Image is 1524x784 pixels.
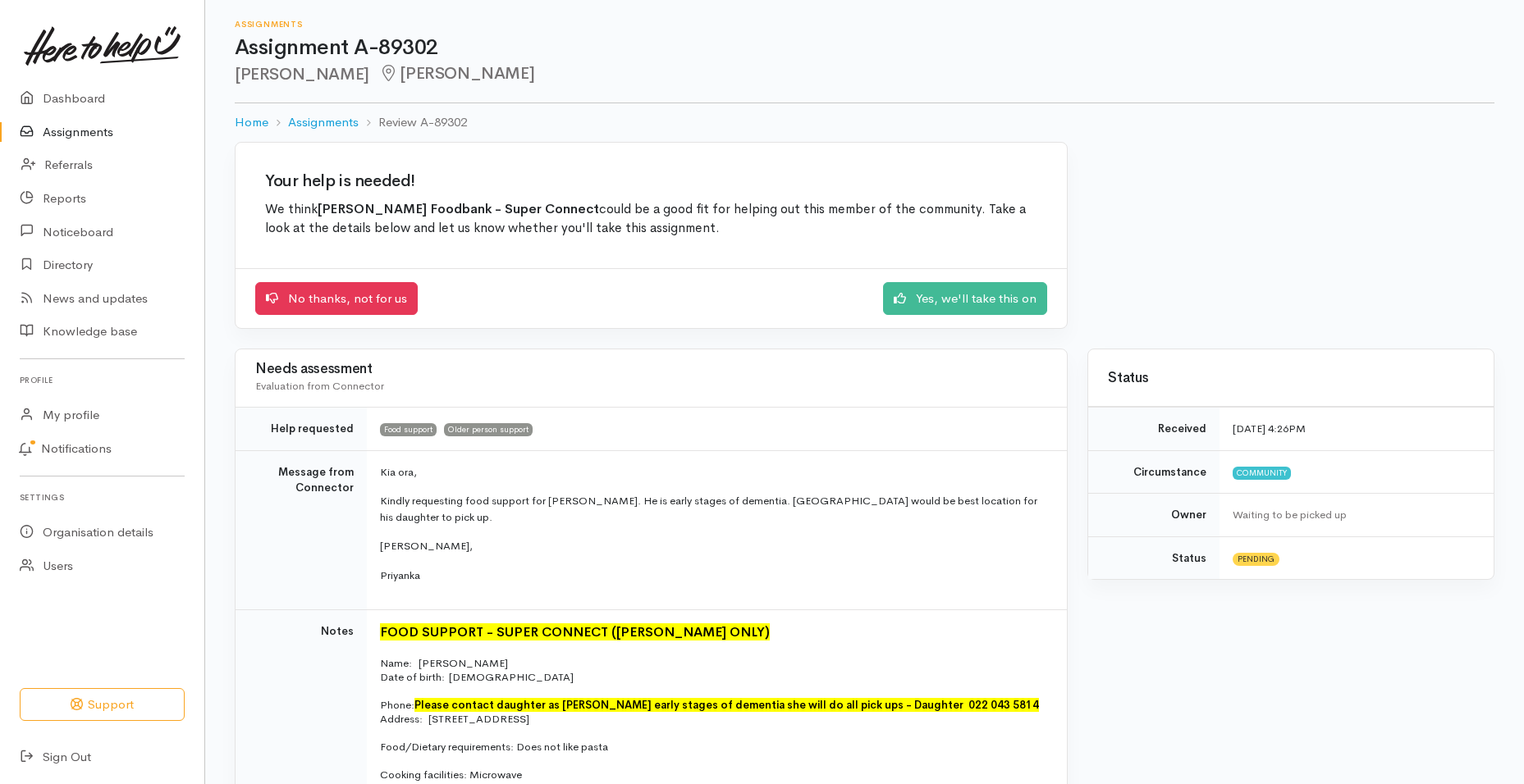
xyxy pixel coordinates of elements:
h1: Assignment A-89302 [235,36,1494,60]
span: Pending [1233,553,1279,566]
p: Priyanka [380,567,1047,584]
nav: breadcrumb [235,103,1494,142]
h6: Assignments [235,20,1494,29]
td: Message from Connector [236,450,367,610]
a: Yes, we'll take this on [883,282,1047,316]
p: Food/Dietary requirements: Does not like pasta [380,740,1047,754]
h6: Settings [20,486,185,508]
a: Home [235,113,268,132]
h3: Needs assessment [255,362,1047,377]
p: Phone: [380,684,1047,712]
h3: Status [1108,371,1474,386]
span: [PERSON_NAME] [379,63,534,84]
p: Name: [PERSON_NAME] [380,656,1047,670]
p: Kia ora, [380,464,1047,481]
p: Kindly requesting food support for [PERSON_NAME]. He is early stages of dementia. [GEOGRAPHIC_DAT... [380,493,1047,525]
td: Status [1088,536,1220,579]
h2: Your help is needed! [265,172,1037,190]
li: Review A-89302 [359,113,467,132]
span: Evaluation from Connector [255,379,384,393]
td: Owner [1088,494,1220,537]
td: Circumstance [1088,450,1220,494]
font: FOOD SUPPORT - SUPER CONNECT ([PERSON_NAME] ONLY) [380,623,770,640]
span: Community [1233,467,1291,480]
button: Support [20,688,185,722]
td: Help requested [236,408,367,451]
a: No thanks, not for us [255,282,418,316]
p: We think could be a good fit for helping out this member of the community. Take a look at the det... [265,200,1037,239]
span: Food support [380,423,437,436]
td: Received [1088,408,1220,451]
p: Address: [STREET_ADDRESS] [380,712,1047,726]
p: [PERSON_NAME], [380,538,1047,554]
p: Cooking facilities: Microwave [380,768,1047,782]
span: Older person support [444,423,533,436]
div: Waiting to be picked up [1233,507,1474,523]
a: Assignments [288,113,359,132]
font: Please contact daughter as [PERSON_NAME] early stages of dementia she will do all pick ups - Daug... [414,698,1039,712]
h2: [PERSON_NAME] [235,65,1494,84]
time: [DATE] 4:26PM [1233,422,1306,435]
b: [PERSON_NAME] Foodbank - Super Connect [318,201,599,217]
h6: Profile [20,369,185,391]
p: Date of birth: [DEMOGRAPHIC_DATA] [380,670,1047,684]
